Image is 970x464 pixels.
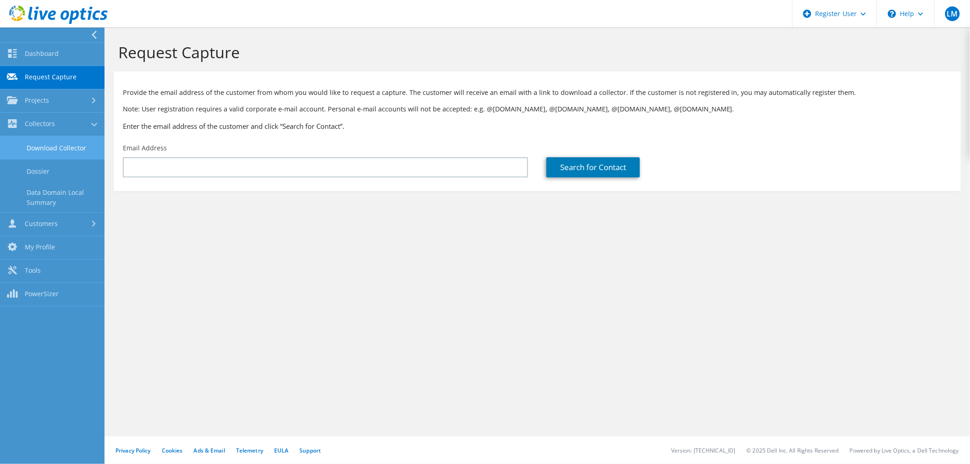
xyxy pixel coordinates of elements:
[123,88,952,98] p: Provide the email address of the customer from whom you would like to request a capture. The cust...
[194,447,225,454] a: Ads & Email
[671,447,736,454] li: Version: [TECHNICAL_ID]
[299,447,321,454] a: Support
[850,447,959,454] li: Powered by Live Optics, a Dell Technology
[236,447,263,454] a: Telemetry
[162,447,183,454] a: Cookies
[945,6,960,21] span: LM
[116,447,151,454] a: Privacy Policy
[747,447,839,454] li: © 2025 Dell Inc. All Rights Reserved
[274,447,288,454] a: EULA
[118,43,952,62] h1: Request Capture
[123,144,167,153] label: Email Address
[123,121,952,131] h3: Enter the email address of the customer and click “Search for Contact”.
[546,157,640,177] a: Search for Contact
[888,10,896,18] svg: \n
[123,104,952,114] p: Note: User registration requires a valid corporate e-mail account. Personal e-mail accounts will ...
